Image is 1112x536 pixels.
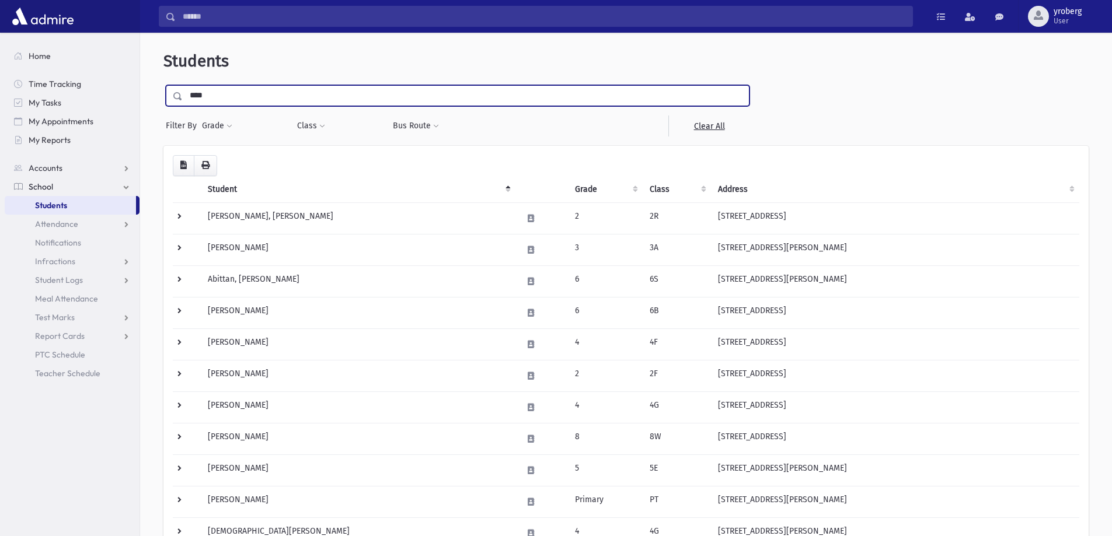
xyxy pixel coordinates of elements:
[5,75,140,93] a: Time Tracking
[176,6,912,27] input: Search
[643,486,711,517] td: PT
[35,312,75,323] span: Test Marks
[568,423,643,454] td: 8
[643,454,711,486] td: 5E
[35,331,85,341] span: Report Cards
[5,112,140,131] a: My Appointments
[568,328,643,360] td: 4
[711,234,1079,265] td: [STREET_ADDRESS][PERSON_NAME]
[568,265,643,297] td: 6
[643,297,711,328] td: 6B
[643,360,711,391] td: 2F
[201,297,515,328] td: [PERSON_NAME]
[711,265,1079,297] td: [STREET_ADDRESS][PERSON_NAME]
[201,202,515,234] td: [PERSON_NAME], [PERSON_NAME]
[711,423,1079,454] td: [STREET_ADDRESS]
[5,47,140,65] a: Home
[1054,16,1082,26] span: User
[201,328,515,360] td: [PERSON_NAME]
[35,237,81,248] span: Notifications
[35,293,98,304] span: Meal Attendance
[201,454,515,486] td: [PERSON_NAME]
[29,97,61,108] span: My Tasks
[35,256,75,267] span: Infractions
[173,155,194,176] button: CSV
[568,234,643,265] td: 3
[29,163,62,173] span: Accounts
[5,196,136,215] a: Students
[643,265,711,297] td: 6S
[5,345,140,364] a: PTC Schedule
[29,116,93,127] span: My Appointments
[201,360,515,391] td: [PERSON_NAME]
[35,349,85,360] span: PTC Schedule
[711,360,1079,391] td: [STREET_ADDRESS]
[5,233,140,252] a: Notifications
[5,177,140,196] a: School
[35,219,78,229] span: Attendance
[201,265,515,297] td: Abittan, [PERSON_NAME]
[29,135,71,145] span: My Reports
[35,275,83,285] span: Student Logs
[643,423,711,454] td: 8W
[711,202,1079,234] td: [STREET_ADDRESS]
[9,5,76,28] img: AdmirePro
[35,368,100,379] span: Teacher Schedule
[643,234,711,265] td: 3A
[392,115,440,136] button: Bus Route
[568,486,643,517] td: Primary
[643,202,711,234] td: 2R
[35,200,67,211] span: Students
[668,115,750,136] a: Clear All
[5,159,140,177] a: Accounts
[711,391,1079,423] td: [STREET_ADDRESS]
[201,423,515,454] td: [PERSON_NAME]
[568,297,643,328] td: 6
[5,289,140,308] a: Meal Attendance
[166,120,201,132] span: Filter By
[201,115,233,136] button: Grade
[297,115,326,136] button: Class
[643,328,711,360] td: 4F
[201,486,515,517] td: [PERSON_NAME]
[643,176,711,203] th: Class: activate to sort column ascending
[5,131,140,149] a: My Reports
[5,93,140,112] a: My Tasks
[194,155,217,176] button: Print
[29,51,51,61] span: Home
[568,202,643,234] td: 2
[711,328,1079,360] td: [STREET_ADDRESS]
[711,454,1079,486] td: [STREET_ADDRESS][PERSON_NAME]
[1054,7,1082,16] span: yroberg
[568,360,643,391] td: 2
[5,308,140,327] a: Test Marks
[5,327,140,345] a: Report Cards
[201,234,515,265] td: [PERSON_NAME]
[5,252,140,271] a: Infractions
[711,297,1079,328] td: [STREET_ADDRESS]
[163,51,229,71] span: Students
[568,391,643,423] td: 4
[5,364,140,383] a: Teacher Schedule
[568,176,643,203] th: Grade: activate to sort column ascending
[29,79,81,89] span: Time Tracking
[201,176,515,203] th: Student: activate to sort column descending
[29,181,53,192] span: School
[5,271,140,289] a: Student Logs
[711,176,1079,203] th: Address: activate to sort column ascending
[568,454,643,486] td: 5
[201,391,515,423] td: [PERSON_NAME]
[711,486,1079,517] td: [STREET_ADDRESS][PERSON_NAME]
[643,391,711,423] td: 4G
[5,215,140,233] a: Attendance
